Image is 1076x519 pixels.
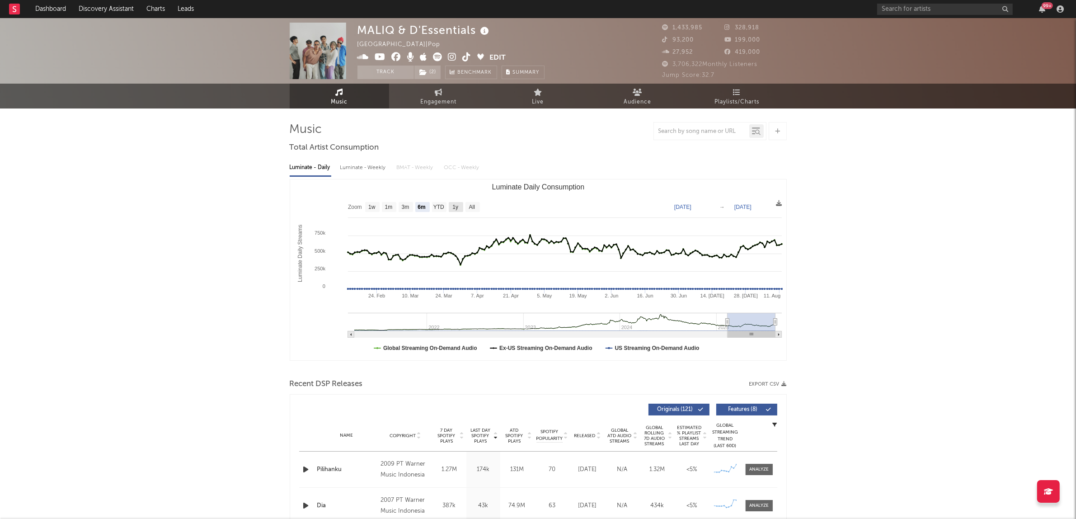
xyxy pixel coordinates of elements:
[503,428,526,444] span: ATD Spotify Plays
[315,230,325,236] text: 750k
[724,49,760,55] span: 419,000
[381,495,430,517] div: 2007 PT Warner Music Indonesia
[414,66,441,79] button: (2)
[588,84,687,109] a: Audience
[724,37,760,43] span: 199,000
[469,204,475,211] text: All
[458,67,492,78] span: Benchmark
[714,97,759,108] span: Playlists/Charts
[605,293,618,298] text: 2. Jun
[1039,5,1045,13] button: 99+
[401,204,409,211] text: 3m
[574,433,596,439] span: Released
[445,66,497,79] a: Benchmark
[663,72,715,78] span: Jump Score: 32.7
[499,345,592,351] text: Ex-US Streaming On-Demand Audio
[315,266,325,271] text: 250k
[724,25,759,31] span: 328,918
[677,501,707,510] div: <5%
[503,293,519,298] text: 21. Apr
[712,422,739,449] div: Global Streaming Trend (Last 60D)
[297,225,303,282] text: Luminate Daily Streams
[763,293,780,298] text: 11. Aug
[435,428,459,444] span: 7 Day Spotify Plays
[322,283,325,289] text: 0
[607,501,638,510] div: N/A
[489,84,588,109] a: Live
[513,70,540,75] span: Summary
[722,407,764,412] span: Features ( 8 )
[331,97,348,108] span: Music
[503,465,532,474] div: 131M
[642,425,667,447] span: Global Rolling 7D Audio Streams
[573,501,603,510] div: [DATE]
[317,465,376,474] a: Pilihanku
[663,25,703,31] span: 1,433,985
[471,293,484,298] text: 7. Apr
[502,66,545,79] button: Summary
[536,465,568,474] div: 70
[1042,2,1053,9] div: 99 +
[452,204,458,211] text: 1y
[749,382,787,387] button: Export CSV
[368,293,385,298] text: 24. Feb
[490,52,506,64] button: Edit
[607,465,638,474] div: N/A
[670,293,686,298] text: 30. Jun
[733,293,757,298] text: 28. [DATE]
[663,61,758,67] span: 3,706,322 Monthly Listeners
[383,345,477,351] text: Global Streaming On-Demand Audio
[385,204,392,211] text: 1m
[663,37,694,43] span: 93,200
[687,84,787,109] a: Playlists/Charts
[433,204,444,211] text: YTD
[642,501,672,510] div: 434k
[637,293,653,298] text: 16. Jun
[290,179,786,360] svg: Luminate Daily Consumption
[877,4,1013,15] input: Search for artists
[503,501,532,510] div: 74.9M
[654,128,749,135] input: Search by song name or URL
[716,404,777,415] button: Features(8)
[435,293,452,298] text: 24. Mar
[402,293,419,298] text: 10. Mar
[315,248,325,254] text: 500k
[674,204,691,210] text: [DATE]
[536,501,568,510] div: 63
[607,428,632,444] span: Global ATD Audio Streams
[357,66,414,79] button: Track
[389,84,489,109] a: Engagement
[734,204,752,210] text: [DATE]
[421,97,457,108] span: Engagement
[677,465,707,474] div: <5%
[340,160,388,175] div: Luminate - Weekly
[536,429,563,442] span: Spotify Popularity
[663,49,693,55] span: 27,952
[700,293,724,298] text: 14. [DATE]
[469,501,498,510] div: 43k
[357,39,451,50] div: [GEOGRAPHIC_DATA] | Pop
[537,293,552,298] text: 5. May
[414,66,441,79] span: ( 2 )
[290,160,331,175] div: Luminate - Daily
[648,404,710,415] button: Originals(121)
[469,428,493,444] span: Last Day Spotify Plays
[654,407,696,412] span: Originals ( 121 )
[390,433,416,439] span: Copyright
[642,465,672,474] div: 1.32M
[532,97,544,108] span: Live
[290,84,389,109] a: Music
[418,204,425,211] text: 6m
[677,425,702,447] span: Estimated % Playlist Streams Last Day
[435,465,464,474] div: 1.27M
[492,183,584,191] text: Luminate Daily Consumption
[569,293,587,298] text: 19. May
[469,465,498,474] div: 174k
[290,142,379,153] span: Total Artist Consumption
[317,501,376,510] a: Dia
[573,465,603,474] div: [DATE]
[719,204,725,210] text: →
[368,204,376,211] text: 1w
